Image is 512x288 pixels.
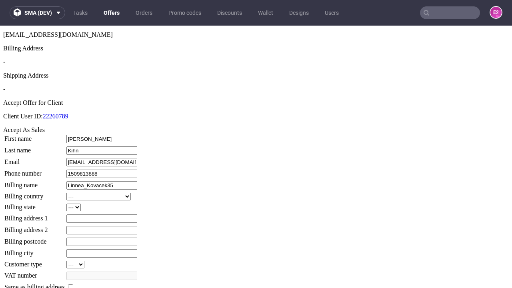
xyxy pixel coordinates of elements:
[253,6,278,19] a: Wallet
[4,167,65,175] td: Billing country
[320,6,344,19] a: Users
[4,178,65,186] td: Billing state
[24,10,52,16] span: sma (dev)
[3,74,509,81] div: Accept Offer for Client
[3,101,509,108] div: Accept As Sales
[3,6,113,12] span: [EMAIL_ADDRESS][DOMAIN_NAME]
[4,257,65,266] td: Same as billing address
[4,246,65,255] td: VAT number
[490,7,502,18] figcaption: e2
[4,132,65,141] td: Email
[131,6,157,19] a: Orders
[3,87,509,94] p: Client User ID:
[99,6,124,19] a: Offers
[43,87,68,94] a: 22260789
[4,212,65,221] td: Billing postcode
[4,120,65,130] td: Last name
[284,6,314,19] a: Designs
[68,6,92,19] a: Tasks
[164,6,206,19] a: Promo codes
[4,144,65,153] td: Phone number
[3,33,5,40] span: -
[4,109,65,118] td: First name
[4,200,65,209] td: Billing address 2
[4,223,65,232] td: Billing city
[4,188,65,198] td: Billing address 1
[3,19,509,26] div: Billing Address
[4,235,65,243] td: Customer type
[3,46,509,54] div: Shipping Address
[3,60,5,67] span: -
[10,6,65,19] button: sma (dev)
[212,6,247,19] a: Discounts
[4,155,65,164] td: Billing name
